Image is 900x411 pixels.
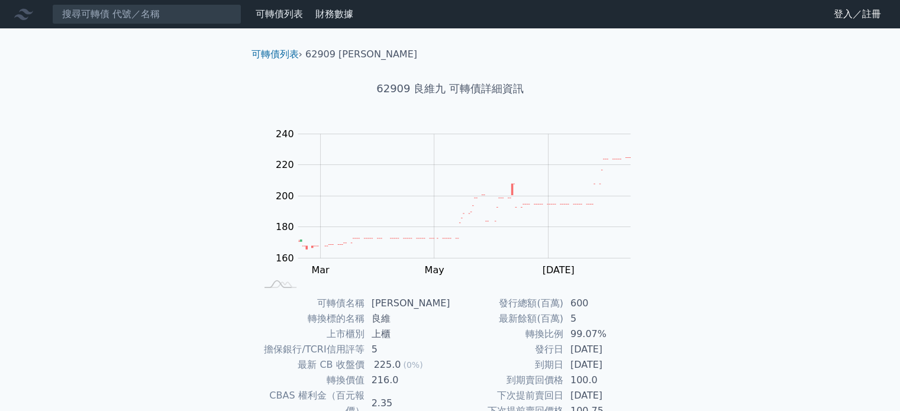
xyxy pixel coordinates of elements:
[450,357,563,373] td: 到期日
[276,221,294,232] tspan: 180
[364,373,450,388] td: 216.0
[242,80,659,97] h1: 62909 良維九 可轉債詳細資訊
[256,311,364,326] td: 轉換標的名稱
[251,48,299,60] a: 可轉債列表
[563,342,644,357] td: [DATE]
[364,311,450,326] td: 良維
[563,311,644,326] td: 5
[269,128,648,300] g: Chart
[450,311,563,326] td: 最新餘額(百萬)
[450,388,563,403] td: 下次提前賣回日
[256,342,364,357] td: 擔保銀行/TCRI信用評等
[403,360,422,370] span: (0%)
[276,159,294,170] tspan: 220
[450,373,563,388] td: 到期賣回價格
[364,342,450,357] td: 5
[563,326,644,342] td: 99.07%
[450,326,563,342] td: 轉換比例
[424,264,444,276] tspan: May
[315,8,353,20] a: 財務數據
[563,296,644,311] td: 600
[563,373,644,388] td: 100.0
[563,388,644,403] td: [DATE]
[256,373,364,388] td: 轉換價值
[256,8,303,20] a: 可轉債列表
[251,47,302,62] li: ›
[450,342,563,357] td: 發行日
[364,326,450,342] td: 上櫃
[256,357,364,373] td: 最新 CB 收盤價
[256,326,364,342] td: 上市櫃別
[276,128,294,140] tspan: 240
[305,47,417,62] li: 62909 [PERSON_NAME]
[542,264,574,276] tspan: [DATE]
[372,357,404,373] div: 225.0
[311,264,330,276] tspan: Mar
[52,4,241,24] input: 搜尋可轉債 代號／名稱
[364,296,450,311] td: [PERSON_NAME]
[276,253,294,264] tspan: 160
[450,296,563,311] td: 發行總額(百萬)
[256,296,364,311] td: 可轉債名稱
[824,5,891,24] a: 登入／註冊
[276,190,294,202] tspan: 200
[563,357,644,373] td: [DATE]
